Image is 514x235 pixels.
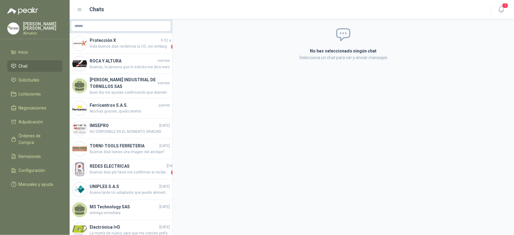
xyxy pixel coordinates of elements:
[7,7,38,15] img: Logo peakr
[90,102,158,109] h4: Ferricentros S.A.S.
[19,77,40,83] span: Solicitudes
[70,159,172,180] a: Company LogoREDES ELECTRICAS[DATE]Buenos dias por favor me confirman si reciben material el día d...
[90,5,104,14] h1: Chats
[70,98,172,119] a: Company LogoFerricentros S.A.S.juevesMuchas gracias, quedo atenta
[159,224,170,230] span: [DATE]
[7,116,62,128] a: Adjudicación
[70,139,172,159] a: Company LogoTORNI-TOOLS FERRETERIA[DATE]Buenos días tienes una imagen del anclaje?
[70,180,172,200] a: Company LogoUNIPLES S.A.S[DATE]Buena tarde Un adaptador que puede alimentar dispositivos UniFi [P...
[7,151,62,162] a: Remisiones
[70,119,172,139] a: Company LogoIMSEPRO[DATE]NO DISPONIBLE EN EL MOMENTO GRACIAS
[70,33,172,54] a: Company LogoProtección X9:32 a. m.Hola buenos dias recibimos la OC, sin embargo el envio lo inclu...
[159,143,170,149] span: [DATE]
[19,63,28,69] span: Chat
[90,183,158,190] h4: UNIPLES S.A.S
[72,101,87,116] img: Company Logo
[90,58,156,64] h4: ROCA Y ALTURA
[90,143,158,149] h4: TORNI-TOOLS FERRETERIA
[90,90,170,96] span: buen dia me ayudas confirmando que diametro y en que material ?
[19,105,47,111] span: Negociaciones
[19,167,45,174] span: Configuración
[70,74,172,98] a: [PERSON_NAME] INDUSTRIAL DE TORNILLOS SASviernesbuen dia me ayudas confirmando que diametro y en ...
[158,58,170,64] span: viernes
[90,190,170,196] span: Buena tarde Un adaptador que puede alimentar dispositivos UniFi [PERSON_NAME], reducir la depende...
[159,102,170,108] span: jueves
[159,184,170,190] span: [DATE]
[23,22,62,30] p: [PERSON_NAME] [PERSON_NAME]
[7,130,62,148] a: Órdenes de Compra
[19,133,57,146] span: Órdenes de Compra
[502,3,509,8] span: 1
[7,179,62,190] a: Manuales y ayuda
[90,203,158,210] h4: M3 Technology SAS
[90,129,170,135] span: NO DISPONIBLE EN EL MOMENTO GRACIAS
[19,119,43,125] span: Adjudicación
[90,109,170,114] span: Muchas gracias, quedo atenta
[23,32,62,35] p: Almatec
[90,210,170,216] span: entrega inmediata
[238,54,449,61] p: Selecciona un chat para ver y enviar mensajes
[72,121,87,136] img: Company Logo
[90,64,170,70] span: Buenas, la persona que lo solicito me dice esto
[90,76,156,90] h4: [PERSON_NAME] INDUSTRIAL DE TORNILLOS SAS
[19,153,41,160] span: Remisiones
[7,74,62,86] a: Solicitudes
[90,170,170,176] span: Buenos dias por favor me confirman si reciben material el día de hoy tengo al mensajero listo per...
[70,54,172,74] a: Company LogoROCA Y ALTURAviernesBuenas, la persona que lo solicito me dice esto
[171,44,177,50] span: 1
[8,23,19,34] img: Company Logo
[159,204,170,210] span: [DATE]
[72,56,87,71] img: Company Logo
[7,102,62,114] a: Negociaciones
[72,142,87,156] img: Company Logo
[19,49,28,55] span: Inicio
[7,165,62,176] a: Configuración
[90,149,170,155] span: Buenos días tienes una imagen del anclaje?
[90,122,158,129] h4: IMSEPRO
[72,36,87,51] img: Company Logo
[90,224,158,230] h4: Electrónica I+D
[161,38,177,43] span: 9:32 a. m.
[7,46,62,58] a: Inicio
[171,170,177,176] span: 1
[90,163,165,170] h4: REDES ELECTRICAS
[496,4,507,15] button: 1
[72,182,87,197] img: Company Logo
[70,200,172,220] a: M3 Technology SAS[DATE]entrega inmediata
[238,48,449,54] h2: No has seleccionado ningún chat
[158,80,170,86] span: viernes
[90,37,160,44] h4: Protección X
[159,123,170,129] span: [DATE]
[19,181,53,188] span: Manuales y ayuda
[167,163,177,169] span: [DATE]
[72,162,87,176] img: Company Logo
[19,91,41,97] span: Licitaciones
[90,44,170,50] span: Hola buenos dias recibimos la OC, sin embargo el envio lo incluyeron dentro de la Orden de compra
[7,60,62,72] a: Chat
[7,88,62,100] a: Licitaciones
